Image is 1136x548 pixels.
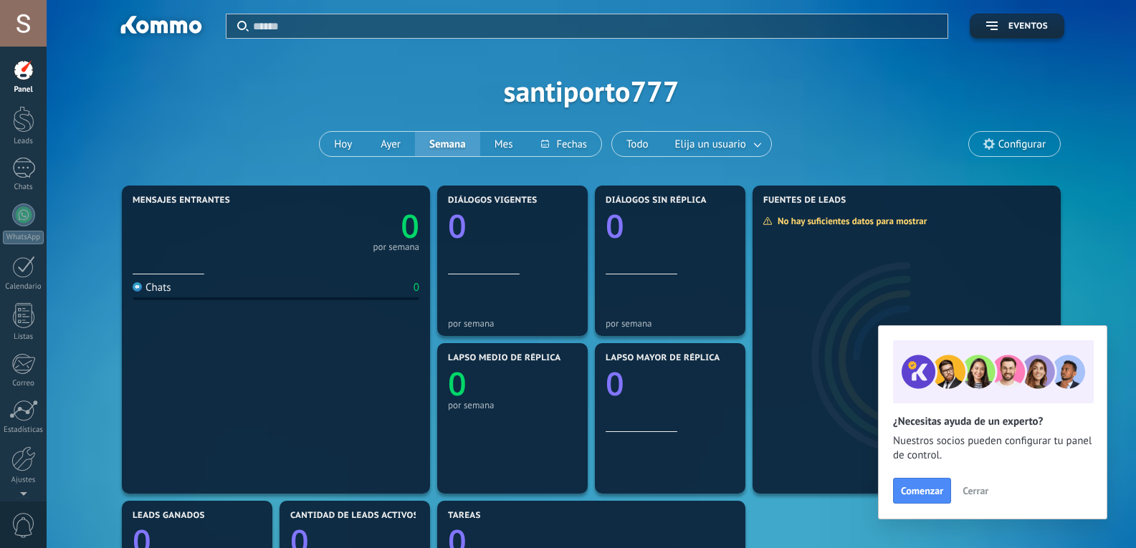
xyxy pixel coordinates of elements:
div: 0 [414,281,419,294]
h2: ¿Necesitas ayuda de un experto? [893,415,1092,428]
div: Chats [3,183,44,192]
span: Elija un usuario [672,135,749,154]
button: Hoy [320,132,366,156]
span: Mensajes entrantes [133,196,230,206]
button: Mes [480,132,528,156]
button: Cerrar [956,480,995,501]
div: Leads [3,137,44,146]
span: Fuentes de leads [763,196,846,206]
text: 0 [448,204,467,248]
button: Todo [612,132,663,156]
text: 0 [448,362,467,405]
span: Lapso mayor de réplica [606,353,720,363]
div: No hay suficientes datos para mostrar [763,215,937,227]
text: 0 [606,204,624,248]
div: WhatsApp [3,231,44,244]
div: Listas [3,332,44,342]
div: Panel [3,85,44,95]
span: Eventos [1008,21,1048,32]
div: Correo [3,379,44,388]
button: Ayer [366,132,415,156]
div: Calendario [3,282,44,292]
span: Diálogos vigentes [448,196,538,206]
div: por semana [448,318,577,329]
span: Diálogos sin réplica [606,196,707,206]
text: 0 [401,204,419,248]
button: Comenzar [893,478,951,504]
span: Nuestros socios pueden configurar tu panel de control. [893,434,1092,463]
div: Ajustes [3,476,44,485]
button: Fechas [527,132,601,156]
text: 0 [606,362,624,405]
a: 0 [276,204,419,248]
div: por semana [448,400,577,410]
span: Configurar [998,138,1046,150]
button: Elija un usuario [663,132,771,156]
span: Cantidad de leads activos [290,511,419,521]
div: Chats [133,281,171,294]
span: Comenzar [901,486,943,496]
span: Tareas [448,511,481,521]
span: Leads ganados [133,511,205,521]
button: Semana [415,132,480,156]
span: Cerrar [963,486,988,496]
div: por semana [606,318,735,329]
span: Lapso medio de réplica [448,353,561,363]
div: Estadísticas [3,426,44,435]
button: Eventos [970,14,1064,39]
div: por semana [373,244,419,251]
img: Chats [133,282,142,292]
